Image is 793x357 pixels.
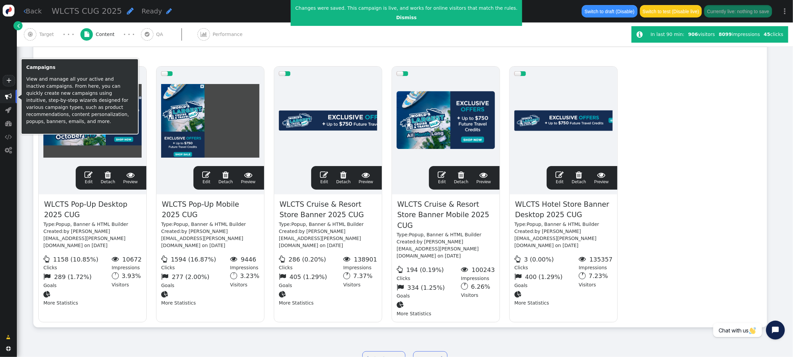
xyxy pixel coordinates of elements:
span:  [461,266,470,273]
div: More Statistics [397,300,461,317]
span: Target [39,31,57,38]
div: Impressions [343,254,377,272]
a: Edit [438,171,446,185]
span: WLCTS CUG 2025 [52,6,122,16]
span: 3.23% [240,272,259,279]
button: Currently live: nothing to save [704,5,772,17]
div: Visitors [112,271,142,289]
span:  [161,255,169,263]
div: Created: [514,228,613,249]
span:  [572,171,586,179]
span: 3 (0.00%) [524,256,554,263]
span:  [579,255,588,263]
a: Detach [101,171,115,185]
div: Created: [397,238,495,260]
div: Impressions [579,254,613,272]
a: Edit [555,171,564,185]
div: Created: [161,228,259,249]
div: Clicks [43,254,112,272]
span:  [279,291,288,298]
span:  [166,8,172,14]
a: Preview [594,171,609,185]
span: 10672 [122,256,142,263]
span:  [127,7,134,15]
span: Detach [336,171,351,184]
span: by [PERSON_NAME][EMAIL_ADDRESS][PERSON_NAME][DOMAIN_NAME] on [DATE] [161,229,243,248]
span:  [84,171,93,179]
a: Preview [241,171,255,185]
span:  [5,120,12,127]
a: Detach [218,171,233,185]
span:  [343,255,352,263]
p: View and manage all your active and inactive campaigns. From here, you can quickly create new cam... [26,76,134,125]
a: ⋮ [777,1,793,21]
span:  [454,171,468,179]
span:  [476,171,491,179]
span: QA [156,31,166,38]
div: Impressions [230,254,259,272]
a:  [2,331,15,343]
div: In last 90 min: [651,31,686,38]
span:  [28,32,33,37]
div: visitors [686,31,717,38]
span: 138901 [354,256,377,263]
div: Goals [161,271,230,289]
span:  [43,273,52,280]
span:  [17,22,20,29]
span:  [336,171,351,179]
span: 3.93% [121,272,141,279]
span: 286 (0.20%) [289,256,326,263]
span: clicks [764,32,783,37]
span:  [43,255,51,263]
a:  Target · · · [24,23,80,46]
b: Campaigns [26,65,56,70]
div: Clicks [514,254,579,272]
span:  [112,255,121,263]
span:  [5,93,12,100]
span:  [637,31,643,38]
div: More Statistics [43,289,112,307]
span: Performance [213,31,245,38]
a: Detach [454,171,468,185]
a: Edit [320,171,328,185]
span: by [PERSON_NAME][EMAIL_ADDRESS][PERSON_NAME][DOMAIN_NAME] on [DATE] [514,229,597,248]
div: Clicks [397,264,461,282]
a:  Content · · · [80,23,141,46]
div: Goals [279,271,343,289]
b: 45 [764,32,770,37]
span: Preview [359,171,373,185]
span: 405 (1.29%) [290,273,327,280]
span: 7.37% [353,272,372,279]
div: Type: [397,231,495,238]
div: Impressions [112,254,142,272]
span: WLCTS Hotel Store Banner Desktop 2025 CUG [514,199,613,221]
span:  [320,171,328,179]
span:  [24,8,26,14]
button: Switch to test (Disable live) [640,5,702,17]
div: More Statistics [514,289,579,307]
span:  [5,133,12,140]
span: 277 (2.00%) [172,273,210,280]
div: · · · [123,30,135,39]
div: Goals [43,271,112,289]
a: Detach [336,171,351,185]
span: 334 (1.25%) [407,284,445,291]
div: Type: [514,221,613,228]
span: 135357 [589,256,613,263]
span:  [438,171,446,179]
span: Detach [572,171,586,184]
a: Detach [572,171,586,185]
div: Clicks [161,254,230,272]
a:  [13,21,23,30]
span:  [6,334,11,341]
a: Preview [476,171,491,185]
div: Visitors [230,271,259,289]
div: Clicks [279,254,343,272]
span:  [218,171,233,179]
span:  [514,291,524,298]
span:  [43,291,52,298]
div: Impressions [461,264,495,282]
span:  [279,255,287,263]
span: 9446 [241,256,256,263]
div: Visitors [461,282,495,300]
